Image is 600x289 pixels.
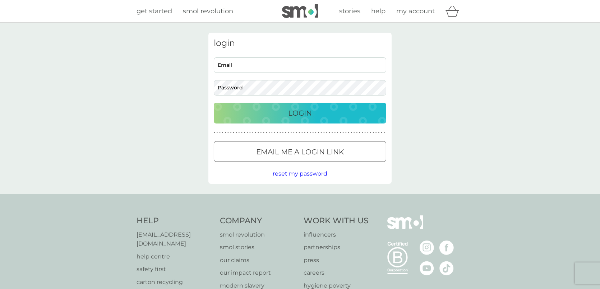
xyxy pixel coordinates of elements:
[342,131,344,134] p: ●
[307,131,308,134] p: ●
[282,4,318,18] img: smol
[220,268,297,278] a: our impact report
[225,131,226,134] p: ●
[334,131,336,134] p: ●
[244,131,245,134] p: ●
[384,131,385,134] p: ●
[378,131,380,134] p: ●
[396,7,435,15] span: my account
[339,6,360,17] a: stories
[310,131,311,134] p: ●
[277,131,278,134] p: ●
[351,131,352,134] p: ●
[285,131,286,134] p: ●
[354,131,355,134] p: ●
[260,131,262,134] p: ●
[304,230,369,239] a: influencers
[323,131,325,134] p: ●
[273,170,327,177] span: reset my password
[362,131,363,134] p: ●
[345,131,347,134] p: ●
[252,131,254,134] p: ●
[420,241,434,255] img: visit the smol Instagram page
[304,131,306,134] p: ●
[219,131,221,134] p: ●
[222,131,223,134] p: ●
[220,230,297,239] a: smol revolution
[420,261,434,275] img: visit the smol Youtube page
[367,131,369,134] p: ●
[304,215,369,227] h4: Work With Us
[313,131,314,134] p: ●
[329,131,330,134] p: ●
[266,131,267,134] p: ●
[256,146,344,158] p: Email me a login link
[326,131,328,134] p: ●
[233,131,234,134] p: ●
[183,6,233,17] a: smol revolution
[269,131,270,134] p: ●
[296,131,297,134] p: ●
[340,131,341,134] p: ●
[320,131,322,134] p: ●
[137,252,213,261] a: help centre
[214,141,386,162] button: Email me a login link
[299,131,300,134] p: ●
[339,7,360,15] span: stories
[137,230,213,248] a: [EMAIL_ADDRESS][DOMAIN_NAME]
[446,4,463,18] div: basket
[370,131,371,134] p: ●
[439,241,454,255] img: visit the smol Facebook page
[356,131,358,134] p: ●
[247,131,248,134] p: ●
[304,256,369,265] a: press
[293,131,295,134] p: ●
[337,131,338,134] p: ●
[236,131,237,134] p: ●
[364,131,366,134] p: ●
[282,131,284,134] p: ●
[301,131,303,134] p: ●
[249,131,251,134] p: ●
[263,131,264,134] p: ●
[304,243,369,252] a: partnerships
[227,131,229,134] p: ●
[373,131,374,134] p: ●
[220,256,297,265] a: our claims
[220,243,297,252] a: smol stories
[288,131,289,134] p: ●
[280,131,281,134] p: ●
[214,38,386,48] h3: login
[214,103,386,123] button: Login
[183,7,233,15] span: smol revolution
[439,261,454,275] img: visit the smol Tiktok page
[396,6,435,17] a: my account
[239,131,240,134] p: ●
[348,131,350,134] p: ●
[137,6,172,17] a: get started
[387,215,423,240] img: smol
[258,131,259,134] p: ●
[137,265,213,274] a: safety first
[359,131,360,134] p: ●
[137,278,213,287] a: carton recycling
[371,6,386,17] a: help
[217,131,218,134] p: ●
[291,131,292,134] p: ●
[137,215,213,227] h4: Help
[220,215,297,227] h4: Company
[255,131,256,134] p: ●
[304,268,369,278] a: careers
[381,131,382,134] p: ●
[230,131,232,134] p: ●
